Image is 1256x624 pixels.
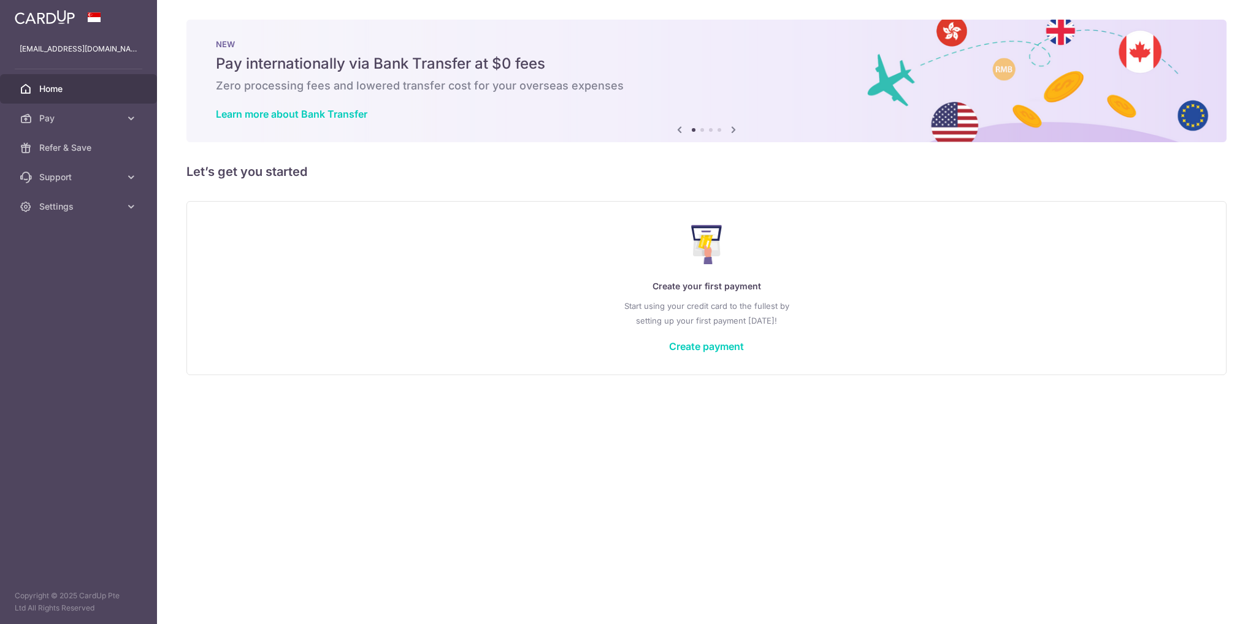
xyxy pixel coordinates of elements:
[1177,587,1244,618] iframe: Opens a widget where you can find more information
[691,225,722,264] img: Make Payment
[216,39,1197,49] p: NEW
[20,43,137,55] p: [EMAIL_ADDRESS][DOMAIN_NAME]
[39,142,120,154] span: Refer & Save
[186,20,1227,142] img: Bank transfer banner
[39,112,120,124] span: Pay
[39,200,120,213] span: Settings
[15,10,75,25] img: CardUp
[216,54,1197,74] h5: Pay internationally via Bank Transfer at $0 fees
[669,340,744,352] a: Create payment
[212,299,1201,328] p: Start using your credit card to the fullest by setting up your first payment [DATE]!
[216,108,367,120] a: Learn more about Bank Transfer
[39,171,120,183] span: Support
[39,83,120,95] span: Home
[186,162,1227,181] h5: Let’s get you started
[212,279,1201,294] p: Create your first payment
[216,78,1197,93] h6: Zero processing fees and lowered transfer cost for your overseas expenses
